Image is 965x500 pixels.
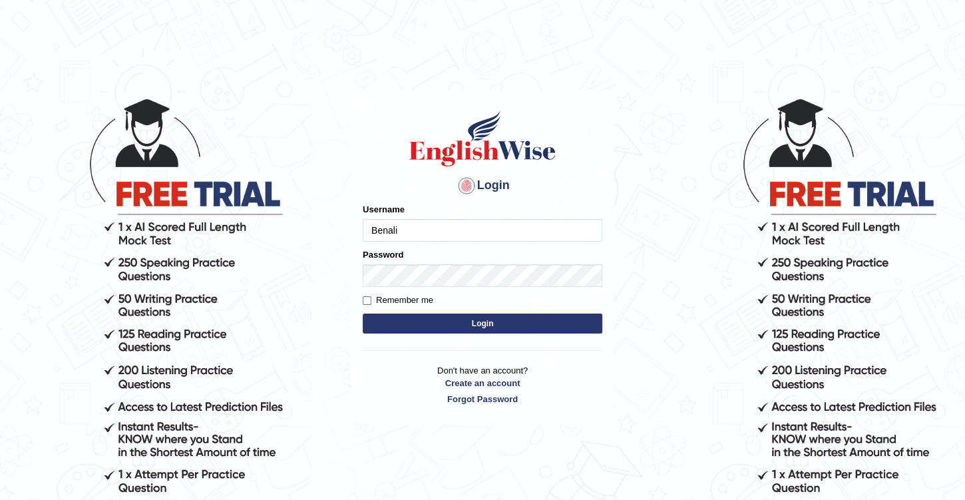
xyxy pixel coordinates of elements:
label: Remember me [363,294,433,307]
label: Username [363,203,405,216]
a: Create an account [363,377,602,389]
input: Remember me [363,296,371,305]
label: Password [363,248,403,261]
h4: Login [363,175,602,196]
img: Logo of English Wise sign in for intelligent practice with AI [407,109,558,168]
a: Forgot Password [363,393,602,405]
p: Don't have an account? [363,364,602,405]
button: Login [363,314,602,334]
